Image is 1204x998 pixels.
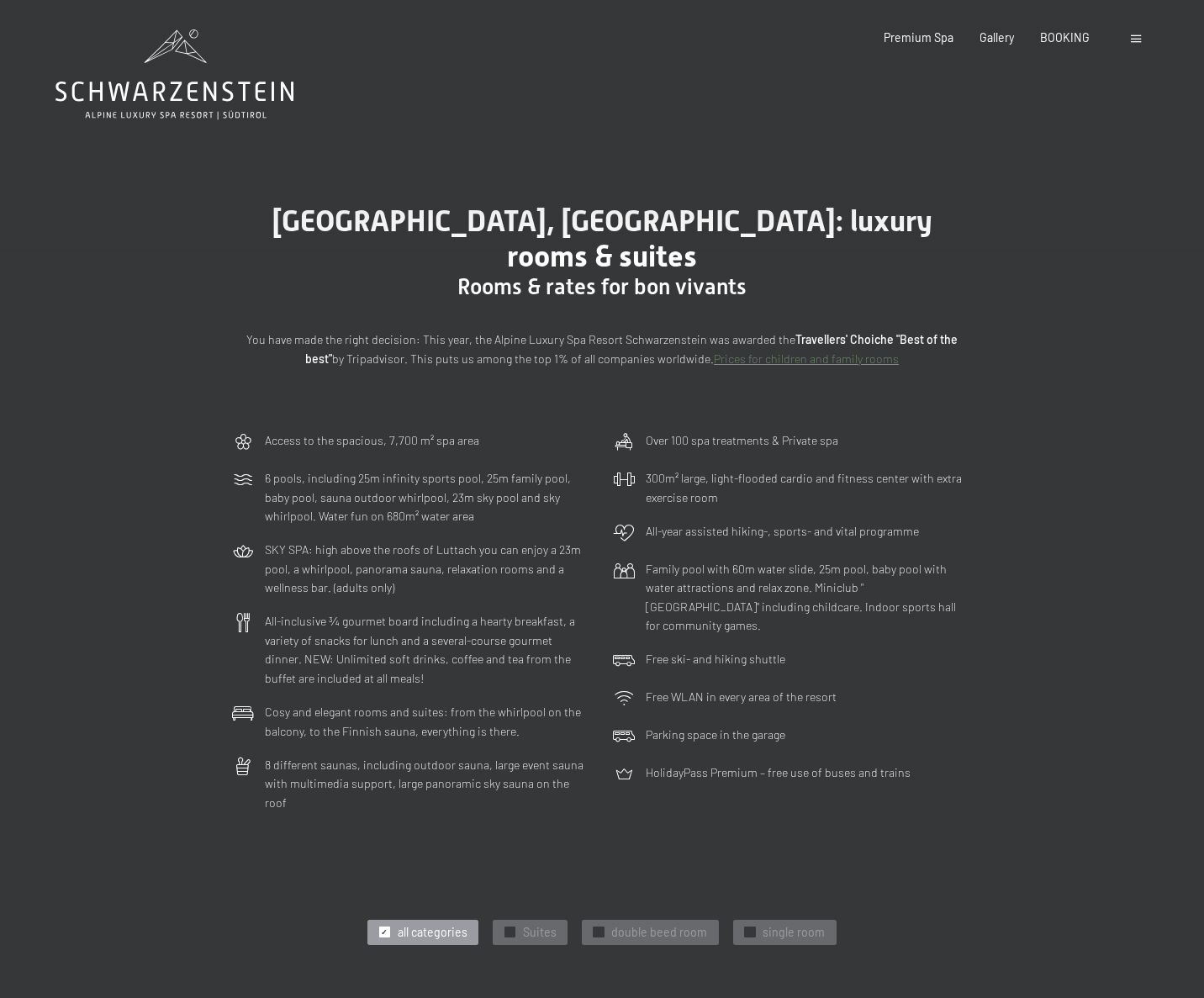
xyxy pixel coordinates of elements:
[265,612,591,688] p: All-inclusive ¾ gourmet board including a hearty breakfast, a variety of snacks for lunch and a s...
[611,924,707,941] span: double beed room
[884,30,953,45] a: Premium Spa
[506,927,513,937] span: ✓
[747,927,753,937] span: ✓
[646,650,785,669] p: Free ski- and hiking shuttle
[265,703,591,741] p: Cosy and elegant rooms and suites: from the whirlpool on the balcony, to the Finnish sauna, every...
[265,469,591,526] p: 6 pools, including 25m infinity sports pool, 25m family pool, baby pool, sauna outdoor whirlpool,...
[646,522,919,541] p: All-year assisted hiking-, sports- and vital programme
[646,431,838,451] p: Over 100 spa treatments & Private spa
[265,756,591,813] p: 8 different saunas, including outdoor sauna, large event sauna with multimedia support, large pan...
[305,332,958,366] strong: Travellers' Choiche "Best of the best"
[980,30,1014,45] a: Gallery
[265,431,479,451] p: Access to the spacious, 7,700 m² spa area
[1040,30,1090,45] a: BOOKING
[398,924,467,941] span: all categories
[265,541,591,598] p: SKY SPA: high above the roofs of Luttach you can enjoy a 23m pool, a whirlpool, panorama sauna, r...
[646,688,837,707] p: Free WLAN in every area of the resort
[763,924,825,941] span: single room
[595,927,602,937] span: ✓
[646,469,972,507] p: 300m² large, light-flooded cardio and fitness center with extra exercise room
[523,924,557,941] span: Suites
[646,763,911,783] p: HolidayPass Premium – free use of buses and trains
[232,330,972,368] p: You have made the right decision: This year, the Alpine Luxury Spa Resort Schwarzenstein was awar...
[272,203,932,273] span: [GEOGRAPHIC_DATA], [GEOGRAPHIC_DATA]: luxury rooms & suites
[381,927,388,937] span: ✓
[714,351,899,366] a: Prices for children and family rooms
[646,726,785,745] p: Parking space in the garage
[646,560,972,636] p: Family pool with 60m water slide, 25m pool, baby pool with water attractions and relax zone. Mini...
[457,274,747,299] span: Rooms & rates for bon vivants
